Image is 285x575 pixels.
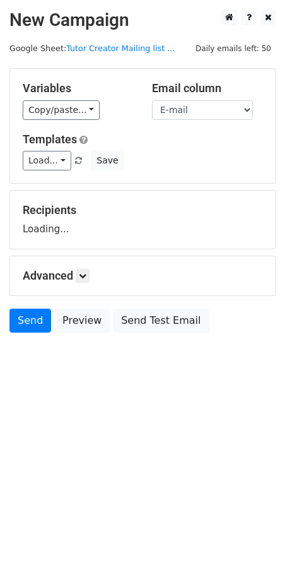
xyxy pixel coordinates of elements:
h5: Email column [152,81,262,95]
button: Save [91,151,124,170]
a: Send Test Email [113,309,209,333]
a: Daily emails left: 50 [191,44,276,53]
a: Preview [54,309,110,333]
small: Google Sheet: [9,44,175,53]
a: Copy/paste... [23,100,100,120]
h5: Recipients [23,203,262,217]
a: Send [9,309,51,333]
a: Templates [23,133,77,146]
div: Loading... [23,203,262,236]
h5: Advanced [23,269,262,283]
h2: New Campaign [9,9,276,31]
a: Tutor Creator Mailing list ... [66,44,175,53]
span: Daily emails left: 50 [191,42,276,56]
h5: Variables [23,81,133,95]
a: Load... [23,151,71,170]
